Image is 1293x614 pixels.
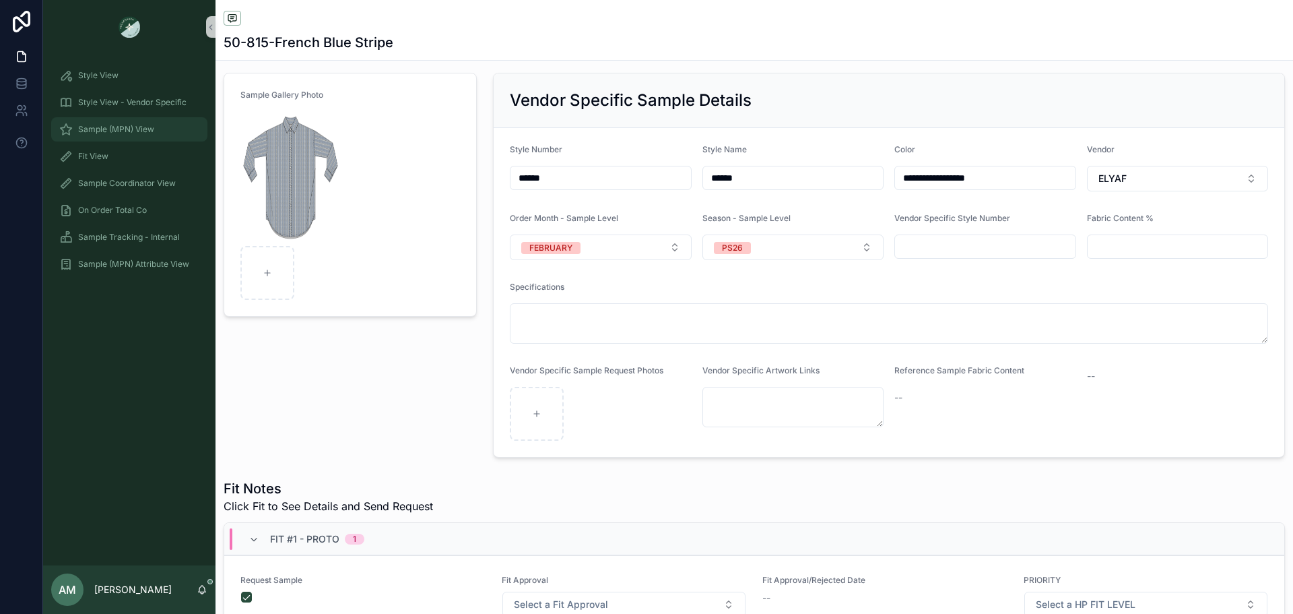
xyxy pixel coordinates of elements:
a: Sample (MPN) View [51,117,207,142]
a: Style View [51,63,207,88]
span: Vendor Specific Sample Request Photos [510,365,663,375]
span: -- [894,391,902,404]
span: Style Name [702,144,747,154]
span: Sample (MPN) Attribute View [78,259,189,270]
span: Fit View [78,151,108,162]
span: Fit #1 - Proto [270,532,339,546]
span: -- [762,591,770,605]
img: App logo [119,16,140,38]
span: Reference Sample Fabric Content [894,365,1024,375]
div: scrollable content [43,54,215,294]
h1: Fit Notes [224,479,433,498]
div: 1 [353,534,356,545]
span: ELYAF [1098,172,1127,185]
img: Screenshot-2025-09-30-152345.png [240,111,345,241]
span: Fabric Content % [1087,213,1154,223]
button: Select Button [510,235,692,260]
a: Sample (MPN) Attribute View [51,252,207,276]
span: -- [1087,369,1095,383]
span: Request Sample [240,575,486,586]
a: Sample Tracking - Internal [51,225,207,249]
span: Sample Coordinator View [78,178,176,189]
span: AM [59,582,76,598]
span: Color [894,144,915,154]
h1: 50-815-French Blue Stripe [224,33,393,52]
span: Vendor Specific Artwork Links [702,365,820,375]
span: Select a Fit Approval [514,598,608,611]
span: Season - Sample Level [702,213,791,223]
span: Style Number [510,144,562,154]
a: Fit View [51,144,207,168]
span: On Order Total Co [78,205,147,216]
span: Sample Gallery Photo [240,90,323,100]
span: Sample Tracking - Internal [78,232,180,243]
span: Style View - Vendor Specific [78,97,187,108]
span: Sample (MPN) View [78,124,154,135]
span: Vendor [1087,144,1115,154]
span: Order Month - Sample Level [510,213,618,223]
span: Vendor Specific Style Number [894,213,1010,223]
button: Select Button [702,235,884,260]
span: Fit Approval [502,575,747,586]
span: Style View [78,70,119,81]
span: PRIORITY [1024,575,1269,586]
span: Fit Approval/Rejected Date [762,575,1007,586]
div: PS26 [722,242,743,254]
h2: Vendor Specific Sample Details [510,90,752,111]
a: Style View - Vendor Specific [51,90,207,115]
a: On Order Total Co [51,198,207,222]
span: Select a HP FIT LEVEL [1036,598,1135,611]
span: Click Fit to See Details and Send Request [224,498,433,514]
span: Specifications [510,282,564,292]
button: Select Button [1087,166,1269,191]
p: [PERSON_NAME] [94,583,172,596]
div: FEBRUARY [529,242,572,254]
a: Sample Coordinator View [51,171,207,195]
